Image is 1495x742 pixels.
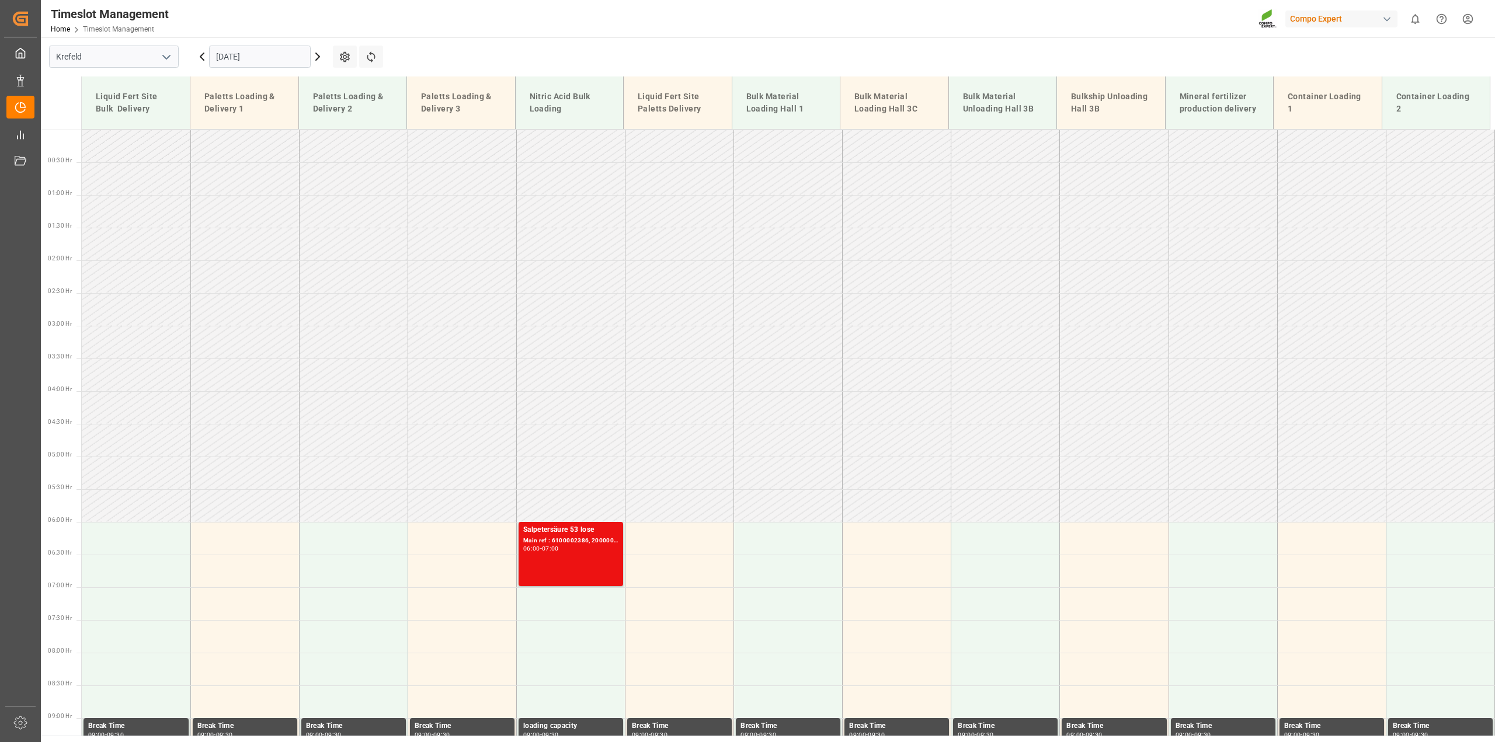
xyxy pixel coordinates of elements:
div: Timeslot Management [51,5,169,23]
span: 03:30 Hr [48,353,72,360]
div: Break Time [849,720,944,732]
div: Liquid Fert Site Bulk Delivery [91,86,180,120]
div: 09:30 [1303,732,1320,737]
a: Home [51,25,70,33]
div: Break Time [632,720,727,732]
div: 09:30 [542,732,559,737]
span: 02:30 Hr [48,288,72,294]
div: - [540,546,542,551]
div: - [432,732,433,737]
div: Bulk Material Loading Hall 1 [742,86,831,120]
span: 06:00 Hr [48,517,72,523]
div: Bulk Material Loading Hall 3C [850,86,939,120]
div: - [214,732,215,737]
div: Paletts Loading & Delivery 3 [416,86,506,120]
button: show 0 new notifications [1402,6,1428,32]
span: 07:30 Hr [48,615,72,621]
button: Help Center [1428,6,1455,32]
div: 09:00 [523,732,540,737]
div: 09:30 [651,732,667,737]
div: Salpetersäure 53 lose [523,524,618,536]
div: 09:00 [849,732,866,737]
div: - [1083,732,1085,737]
img: Screenshot%202023-09-29%20at%2010.02.21.png_1712312052.png [1258,9,1277,29]
div: 09:30 [1086,732,1103,737]
div: 07:00 [542,546,559,551]
div: 09:30 [868,732,885,737]
span: 06:30 Hr [48,549,72,556]
div: Main ref : 6100002386, 2000001993 [523,536,618,546]
div: - [975,732,976,737]
div: 09:00 [197,732,214,737]
div: Break Time [415,720,510,732]
div: 09:00 [632,732,649,737]
div: - [105,732,107,737]
div: Break Time [88,720,184,732]
span: 00:30 Hr [48,157,72,163]
div: 09:00 [740,732,757,737]
span: 05:30 Hr [48,484,72,490]
div: Compo Expert [1285,11,1397,27]
div: 09:00 [1284,732,1301,737]
div: Container Loading 2 [1392,86,1481,120]
div: - [322,732,324,737]
div: 09:30 [1194,732,1211,737]
div: Nitric Acid Bulk Loading [525,86,614,120]
div: Break Time [1284,720,1379,732]
div: 09:30 [107,732,124,737]
div: 09:30 [216,732,233,737]
span: 01:30 Hr [48,222,72,229]
span: 04:30 Hr [48,419,72,425]
div: - [1410,732,1411,737]
span: 08:00 Hr [48,647,72,654]
div: 09:30 [325,732,342,737]
div: Bulkship Unloading Hall 3B [1066,86,1156,120]
div: 09:30 [976,732,993,737]
input: Type to search/select [49,46,179,68]
div: 09:30 [759,732,776,737]
span: 08:30 Hr [48,680,72,687]
button: Compo Expert [1285,8,1402,30]
div: Break Time [1066,720,1162,732]
div: 09:00 [415,732,432,737]
button: open menu [157,48,175,66]
div: loading capacity [523,720,618,732]
span: 04:00 Hr [48,386,72,392]
div: - [866,732,868,737]
div: 09:00 [88,732,105,737]
input: DD.MM.YYYY [209,46,311,68]
div: Break Time [197,720,293,732]
div: Container Loading 1 [1283,86,1372,120]
span: 05:00 Hr [48,451,72,458]
div: 09:00 [1176,732,1192,737]
div: Liquid Fert Site Paletts Delivery [633,86,722,120]
div: - [1192,732,1194,737]
div: - [1301,732,1302,737]
div: 09:00 [306,732,323,737]
div: 09:00 [1393,732,1410,737]
div: Paletts Loading & Delivery 1 [200,86,289,120]
div: Break Time [958,720,1053,732]
div: 09:30 [433,732,450,737]
div: Mineral fertilizer production delivery [1175,86,1264,120]
span: 09:00 Hr [48,713,72,719]
div: Break Time [740,720,836,732]
div: Paletts Loading & Delivery 2 [308,86,398,120]
div: - [649,732,651,737]
div: 09:30 [1411,732,1428,737]
div: Bulk Material Unloading Hall 3B [958,86,1048,120]
div: Break Time [306,720,401,732]
div: 06:00 [523,546,540,551]
div: - [540,732,542,737]
div: - [757,732,759,737]
span: 07:00 Hr [48,582,72,588]
div: 09:00 [958,732,975,737]
span: 02:00 Hr [48,255,72,262]
span: 03:00 Hr [48,321,72,327]
div: Break Time [1393,720,1488,732]
div: 09:00 [1066,732,1083,737]
div: Break Time [1176,720,1271,732]
span: 01:00 Hr [48,190,72,196]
